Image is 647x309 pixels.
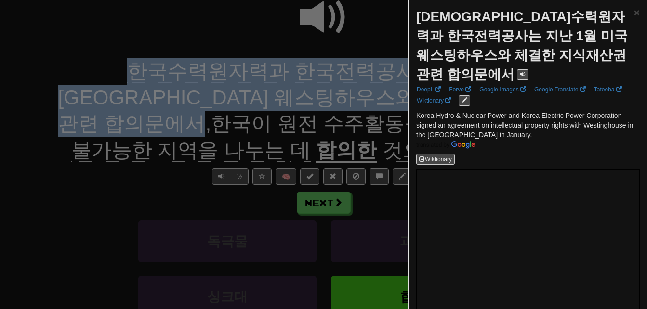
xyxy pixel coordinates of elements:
span: Korea Hydro & Nuclear Power and Korea Electric Power Corporation signed an agreement on intellect... [416,112,633,139]
a: DeepL [414,84,444,95]
button: Wiktionary [416,154,455,165]
a: Google Translate [531,84,589,95]
img: Color short [416,141,475,149]
a: Wiktionary [414,95,454,106]
a: Tatoeba [591,84,625,95]
a: Forvo [446,84,474,95]
button: Close [634,7,640,17]
span: × [634,7,640,18]
strong: [DEMOGRAPHIC_DATA]수력원자력과 한국전력공사는 지난 1월 미국 웨스팅하우스와 체결한 지식재산권 관련 합의문에서 [416,9,628,82]
a: Google Images [476,84,529,95]
button: edit links [459,95,470,106]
